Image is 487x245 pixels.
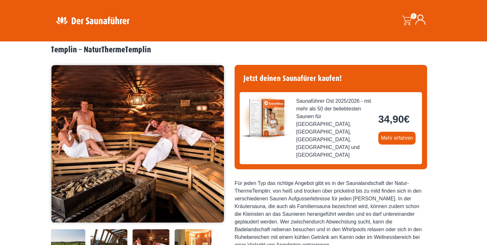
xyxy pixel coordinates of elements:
bdi: 34,90 [378,113,410,125]
h4: Jetzt deinen Saunafürer kaufen! [240,70,422,87]
a: Mehr erfahren [378,132,416,144]
span: 0 [411,13,416,19]
h2: Templin – NaturThermeTemplin [51,45,436,55]
button: Next [210,137,226,153]
button: Previous [58,137,74,153]
span: Saunaführer Ost 2025/2026 - mit mehr als 50 der beliebtesten Saunen für [GEOGRAPHIC_DATA], [GEOGR... [296,97,373,159]
img: der-saunafuehrer-2025-ost.jpg [240,92,291,144]
span: € [404,113,410,125]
